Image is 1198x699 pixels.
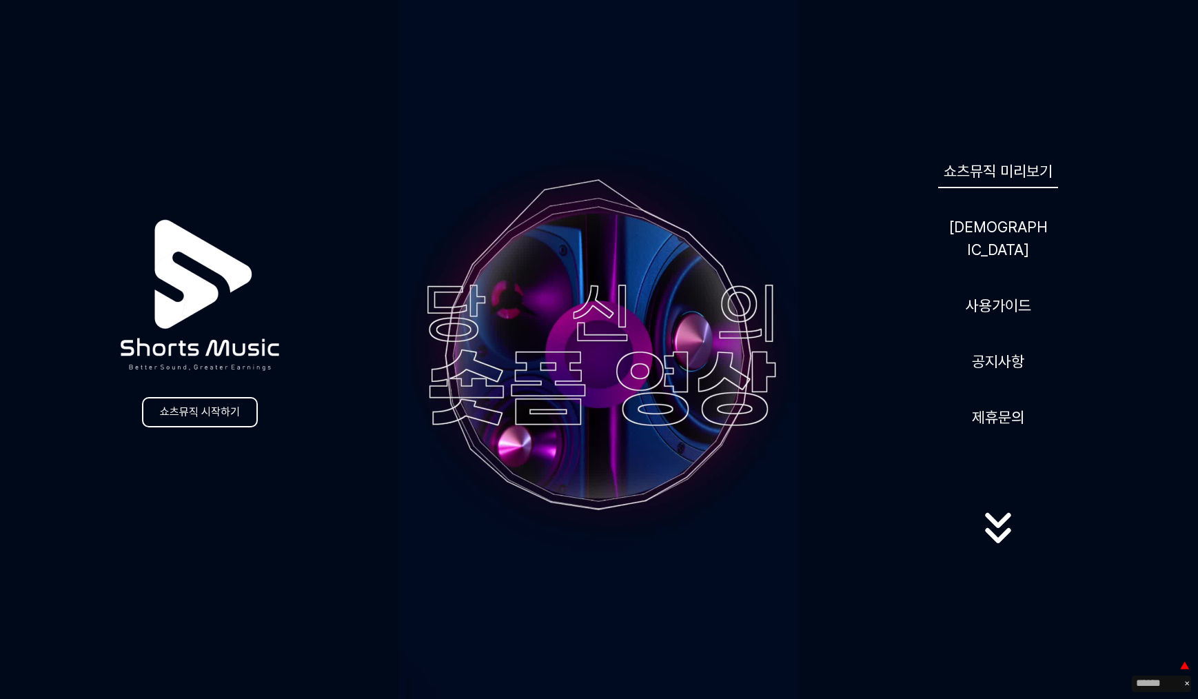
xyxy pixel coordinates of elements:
[943,210,1053,267] a: [DEMOGRAPHIC_DATA]
[87,183,313,408] img: logo
[1184,679,1190,689] span: ✕
[960,289,1037,323] a: 사용가이드
[966,401,1030,434] button: 제휴문의
[1178,659,1191,673] div: ▲
[142,397,258,427] a: 쇼츠뮤직 시작하기
[938,154,1058,188] a: 쇼츠뮤직 미리보기
[966,345,1030,378] a: 공지사항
